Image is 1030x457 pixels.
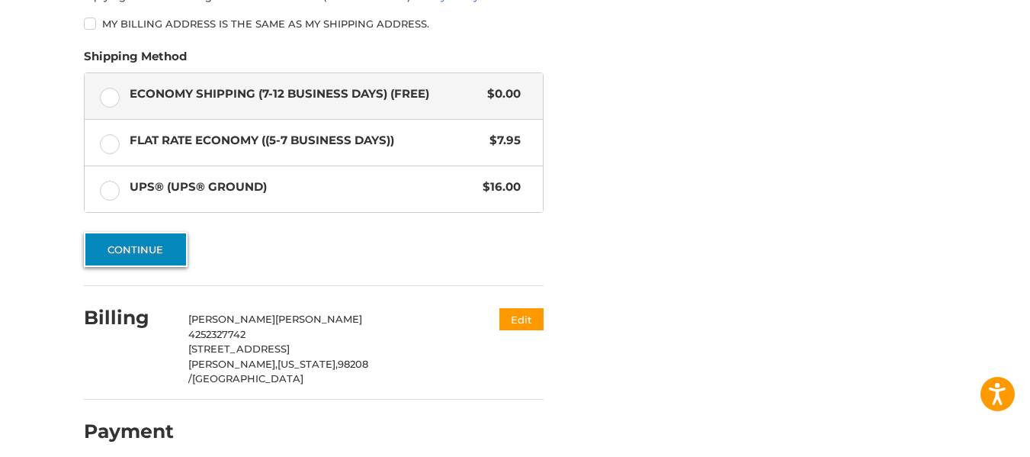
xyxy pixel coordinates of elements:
span: [PERSON_NAME], [188,358,278,370]
legend: Shipping Method [84,48,187,72]
span: $0.00 [480,85,521,103]
label: My billing address is the same as my shipping address. [84,18,544,30]
span: Flat Rate Economy ((5-7 Business Days)) [130,132,483,150]
span: Economy Shipping (7-12 Business Days) (Free) [130,85,480,103]
span: 4252327742 [188,328,245,340]
iframe: Google Customer Reviews [904,416,1030,457]
span: [PERSON_NAME] [188,313,275,325]
span: [PERSON_NAME] [275,313,362,325]
button: Continue [84,232,188,267]
span: [GEOGRAPHIC_DATA] [192,372,303,385]
span: [STREET_ADDRESS] [188,343,290,355]
h2: Payment [84,420,174,443]
button: Edit [499,308,544,330]
span: UPS® (UPS® Ground) [130,179,476,196]
span: [US_STATE], [278,358,338,370]
h2: Billing [84,306,173,330]
span: $16.00 [475,179,521,196]
span: $7.95 [482,132,521,150]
